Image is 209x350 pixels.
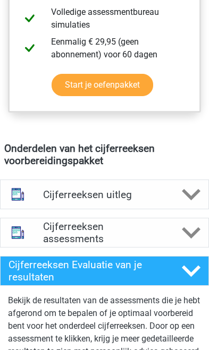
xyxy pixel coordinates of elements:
[43,189,166,201] h4: Cijferreeksen uitleg
[4,142,205,167] h4: Onderdelen van het cijferreeksen voorbereidingspakket
[52,74,153,96] a: Start je oefenpakket
[9,259,166,283] h4: Cijferreeksen Evaluatie van je resultaten
[5,219,31,245] img: cijferreeksen assessments
[8,218,201,247] a: assessments Cijferreeksen assessments
[43,220,166,245] h4: Cijferreeksen assessments
[8,256,201,286] a: Cijferreeksen Evaluatie van je resultaten
[5,181,31,207] img: cijferreeksen uitleg
[8,180,201,209] a: uitleg Cijferreeksen uitleg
